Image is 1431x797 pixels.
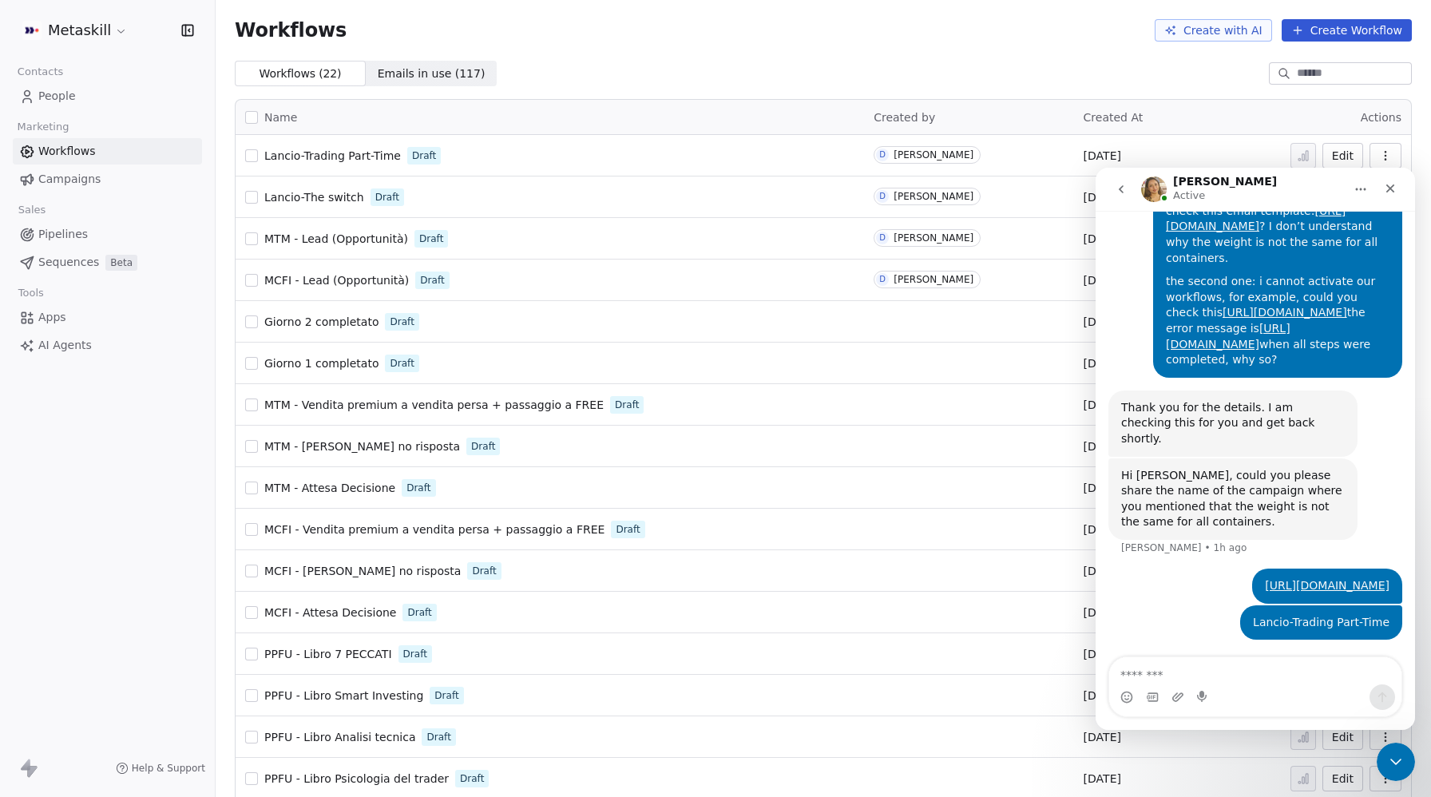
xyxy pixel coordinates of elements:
[264,191,364,204] span: Lancio-The switch
[1096,168,1415,730] iframe: Intercom live chat
[264,772,449,785] span: PPFU - Libro Psicologia del trader
[1377,743,1415,781] iframe: Intercom live chat
[264,729,415,745] a: PPFU - Libro Analisi tecnica
[894,232,973,244] div: [PERSON_NAME]
[101,523,114,536] button: Start recording
[50,523,63,536] button: Gif picker
[264,438,460,454] a: MTM - [PERSON_NAME] no risposta
[13,291,307,401] div: Harinder says…
[419,232,443,246] span: Draft
[38,337,92,354] span: AI Agents
[38,143,96,160] span: Workflows
[1322,143,1363,169] button: Edit
[1084,231,1121,247] span: [DATE]
[1084,272,1121,288] span: [DATE]
[235,19,347,42] span: Workflows
[157,447,294,463] div: Lancio-Trading Part-Time
[264,189,364,205] a: Lancio-The switch
[264,440,460,453] span: MTM - [PERSON_NAME] no risposta
[264,231,408,247] a: MTM - Lead (Opportunità)
[264,109,297,126] span: Name
[1084,438,1121,454] span: [DATE]
[879,149,886,161] div: D
[132,762,205,775] span: Help & Support
[874,111,935,124] span: Created by
[390,315,414,329] span: Draft
[407,605,431,620] span: Draft
[1084,355,1121,371] span: [DATE]
[879,273,886,286] div: D
[264,771,449,787] a: PPFU - Libro Psicologia del trader
[894,274,973,285] div: [PERSON_NAME]
[264,565,461,577] span: MCFI - [PERSON_NAME] no risposta
[264,315,379,328] span: Giorno 2 completato
[145,438,307,473] div: Lancio-Trading Part-Time
[26,232,249,280] div: Thank you for the details. I am checking this for you and get back shortly.
[616,522,640,537] span: Draft
[264,232,408,245] span: MTM - Lead (Opportunità)
[13,438,307,492] div: Darya says…
[264,523,605,536] span: MCFI - Vendita premium a vendita persa + passaggio a FREE
[460,771,484,786] span: Draft
[894,149,973,161] div: [PERSON_NAME]
[264,482,395,494] span: MTM - Attesa Decisione
[1322,766,1363,791] button: Edit
[13,304,202,331] a: Apps
[70,106,294,200] div: the second one: i cannot activate our workflows, for example, could you check this the error mess...
[1084,480,1121,496] span: [DATE]
[472,564,496,578] span: Draft
[11,281,50,305] span: Tools
[375,190,399,204] span: Draft
[426,730,450,744] span: Draft
[38,171,101,188] span: Campaigns
[1084,521,1121,537] span: [DATE]
[879,190,886,203] div: D
[264,731,415,743] span: PPFU - Libro Analisi tecnica
[420,273,444,287] span: Draft
[70,5,294,99] div: Hello the first question is: could you please check this email template: ? I don’t understand why...
[38,309,66,326] span: Apps
[1084,189,1121,205] span: [DATE]
[1322,724,1363,750] button: Edit
[13,291,262,372] div: Hi [PERSON_NAME], could you please share the name of the campaign where you mentioned that the we...
[1155,19,1272,42] button: Create with AI
[116,762,205,775] a: Help & Support
[264,646,392,662] a: PPFU - Libro 7 PECCATI
[264,521,605,537] a: MCFI - Vendita premium a vendita persa + passaggio a FREE
[264,688,423,704] a: PPFU - Libro Smart Investing
[1084,771,1121,787] span: [DATE]
[264,355,379,371] a: Giorno 1 completato
[10,115,76,139] span: Marketing
[1084,148,1121,164] span: [DATE]
[264,314,379,330] a: Giorno 2 completato
[26,375,151,385] div: [PERSON_NAME] • 1h ago
[264,606,396,619] span: MCFI - Attesa Decisione
[390,356,414,371] span: Draft
[1084,646,1121,662] span: [DATE]
[19,17,131,44] button: Metaskill
[1361,111,1401,124] span: Actions
[264,648,392,660] span: PPFU - Libro 7 PECCATI
[412,149,436,163] span: Draft
[434,688,458,703] span: Draft
[13,401,307,438] div: Darya says…
[157,401,307,436] div: [URL][DOMAIN_NAME]
[879,232,886,244] div: D
[13,332,202,359] a: AI Agents
[13,166,202,192] a: Campaigns
[1084,688,1121,704] span: [DATE]
[1084,397,1121,413] span: [DATE]
[14,490,306,517] textarea: Message…
[264,398,604,411] span: MTM - Vendita premium a vendita persa + passaggio a FREE
[13,83,202,109] a: People
[403,647,427,661] span: Draft
[76,523,89,536] button: Upload attachment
